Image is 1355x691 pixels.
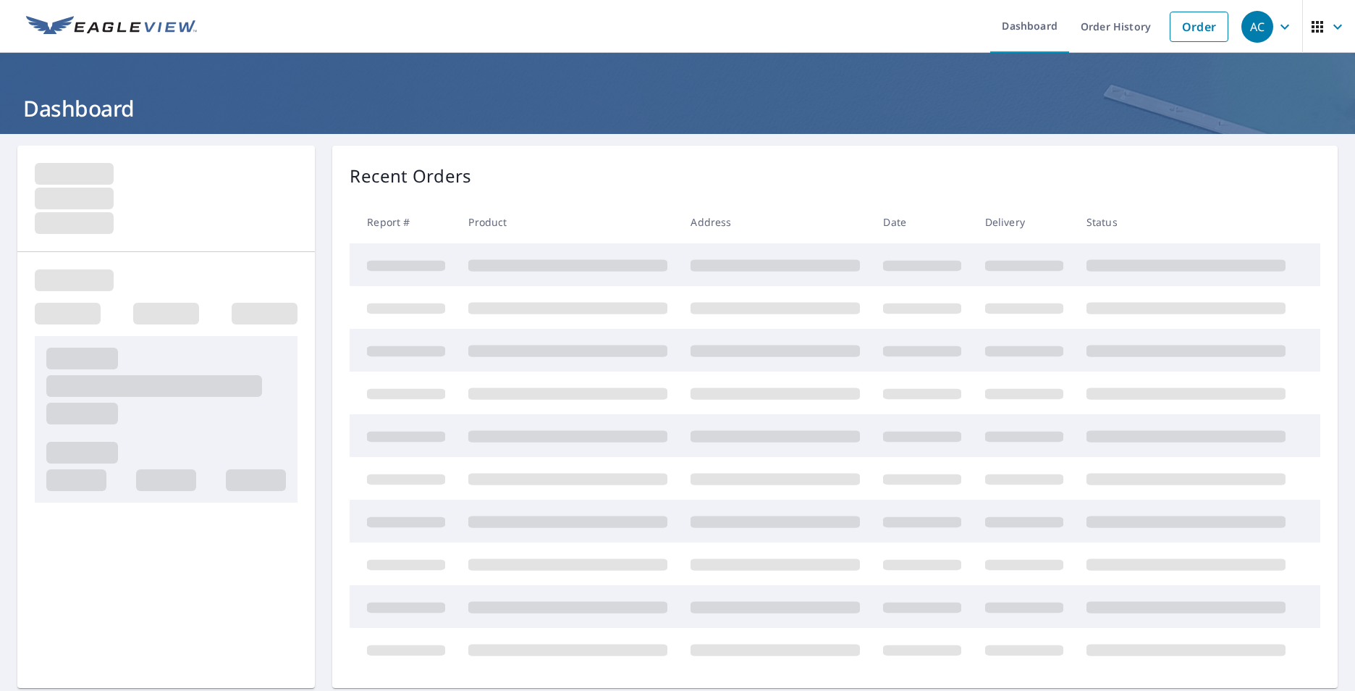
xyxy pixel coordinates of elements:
th: Delivery [974,201,1075,243]
p: Recent Orders [350,163,471,189]
th: Date [871,201,973,243]
img: EV Logo [26,16,197,38]
a: Order [1170,12,1228,42]
th: Report # [350,201,457,243]
h1: Dashboard [17,93,1338,123]
div: AC [1241,11,1273,43]
th: Product [457,201,679,243]
th: Address [679,201,871,243]
th: Status [1075,201,1297,243]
